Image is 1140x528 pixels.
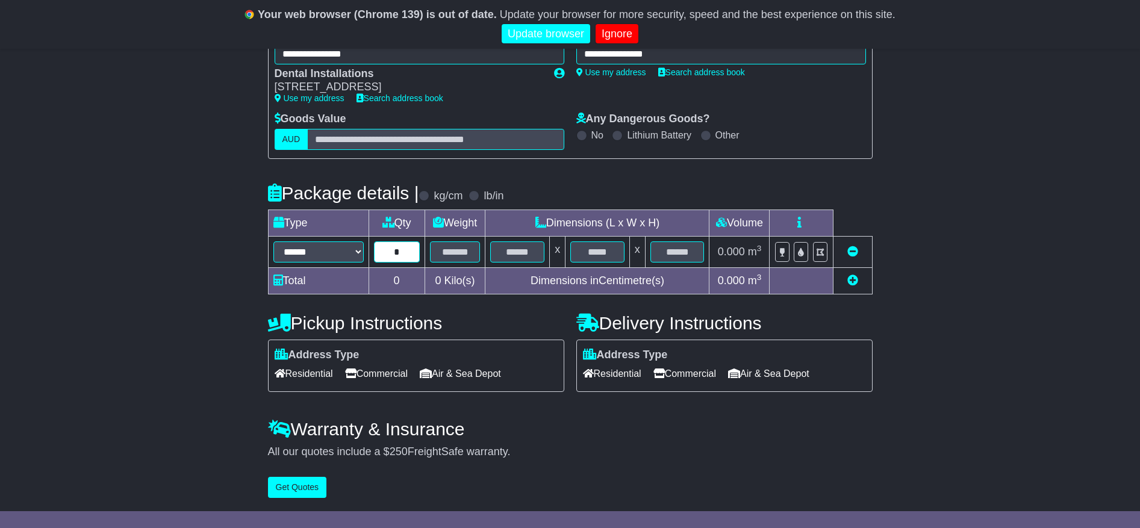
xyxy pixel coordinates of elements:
span: Air & Sea Depot [420,364,501,383]
a: Search address book [357,93,443,103]
td: x [629,236,645,267]
td: Kilo(s) [425,267,485,294]
span: 0.000 [718,275,745,287]
a: Update browser [502,24,590,44]
label: No [591,129,603,141]
label: lb/in [484,190,503,203]
div: Dental Installations [275,67,542,81]
h4: Delivery Instructions [576,313,873,333]
span: m [748,246,762,258]
span: 250 [390,446,408,458]
label: Other [715,129,740,141]
label: Lithium Battery [627,129,691,141]
h4: Package details | [268,183,419,203]
label: kg/cm [434,190,463,203]
sup: 3 [757,244,762,253]
b: Your web browser (Chrome 139) is out of date. [258,8,497,20]
span: m [748,275,762,287]
td: Volume [709,210,770,236]
span: 0.000 [718,246,745,258]
label: Address Type [275,349,360,362]
span: Residential [275,364,333,383]
label: Goods Value [275,113,346,126]
a: Ignore [596,24,638,44]
td: Type [268,210,369,236]
td: Weight [425,210,485,236]
span: Update your browser for more security, speed and the best experience on this site. [500,8,895,20]
a: Use my address [275,93,344,103]
td: Dimensions (L x W x H) [485,210,709,236]
h4: Pickup Instructions [268,313,564,333]
span: Air & Sea Depot [728,364,809,383]
a: Remove this item [847,246,858,258]
span: Commercial [653,364,716,383]
a: Search address book [658,67,745,77]
td: Qty [369,210,425,236]
span: Commercial [345,364,408,383]
a: Add new item [847,275,858,287]
label: Address Type [583,349,668,362]
h4: Warranty & Insurance [268,419,873,439]
div: All our quotes include a $ FreightSafe warranty. [268,446,873,459]
div: [STREET_ADDRESS] [275,81,542,94]
td: x [550,236,565,267]
label: Any Dangerous Goods? [576,113,710,126]
button: Get Quotes [268,477,327,498]
span: 0 [435,275,441,287]
label: AUD [275,129,308,150]
span: Residential [583,364,641,383]
td: Total [268,267,369,294]
sup: 3 [757,273,762,282]
td: Dimensions in Centimetre(s) [485,267,709,294]
a: Use my address [576,67,646,77]
td: 0 [369,267,425,294]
